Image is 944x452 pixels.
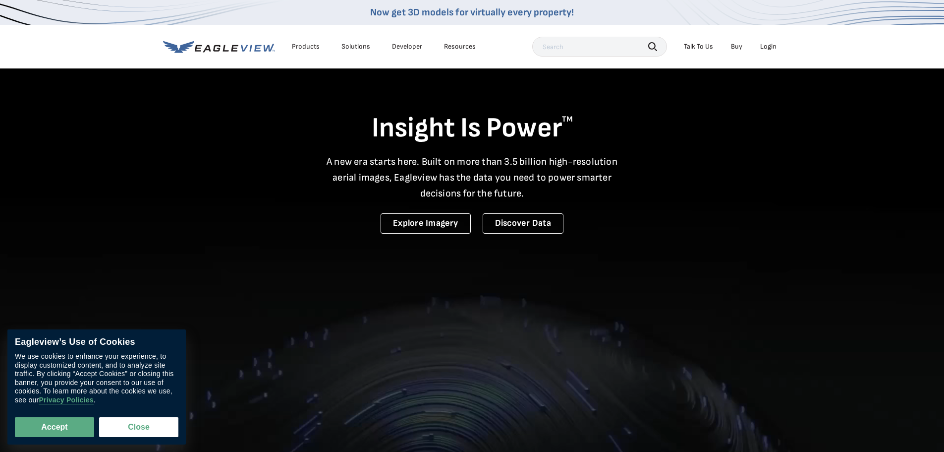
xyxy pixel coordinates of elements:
[392,42,422,51] a: Developer
[15,417,94,437] button: Accept
[99,417,178,437] button: Close
[15,337,178,348] div: Eagleview’s Use of Cookies
[444,42,476,51] div: Resources
[731,42,742,51] a: Buy
[532,37,667,57] input: Search
[562,115,573,124] sup: TM
[39,396,93,405] a: Privacy Policies
[370,6,574,18] a: Now get 3D models for virtually every property!
[483,213,563,234] a: Discover Data
[163,111,781,146] h1: Insight Is Power
[321,154,624,201] p: A new era starts here. Built on more than 3.5 billion high-resolution aerial images, Eagleview ha...
[292,42,320,51] div: Products
[381,213,471,234] a: Explore Imagery
[760,42,777,51] div: Login
[684,42,713,51] div: Talk To Us
[341,42,370,51] div: Solutions
[15,353,178,405] div: We use cookies to enhance your experience, to display customized content, and to analyze site tra...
